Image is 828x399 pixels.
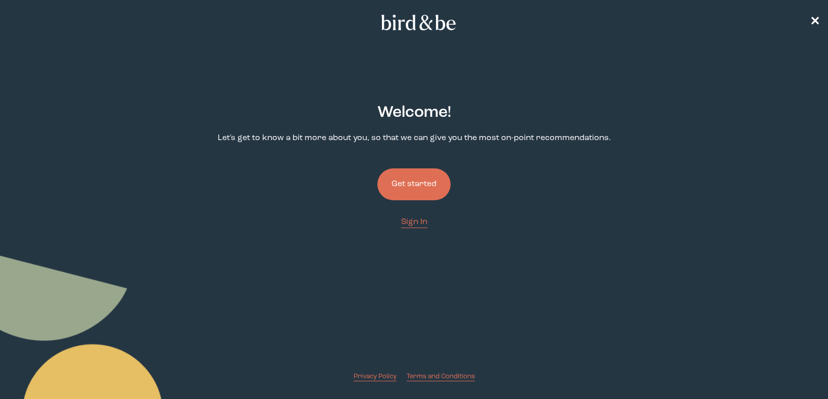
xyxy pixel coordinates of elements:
a: Terms and Conditions [407,372,475,381]
span: Terms and Conditions [407,373,475,380]
a: Privacy Policy [354,372,397,381]
h2: Welcome ! [377,101,451,124]
span: Sign In [401,218,427,226]
button: Get started [377,168,451,200]
span: ✕ [810,16,820,28]
a: Sign In [401,216,427,228]
a: ✕ [810,14,820,31]
a: Get started [377,152,451,216]
iframe: Gorgias live chat messenger [777,351,818,389]
span: Privacy Policy [354,373,397,380]
p: Let's get to know a bit more about you, so that we can give you the most on-point recommendations. [218,132,611,144]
